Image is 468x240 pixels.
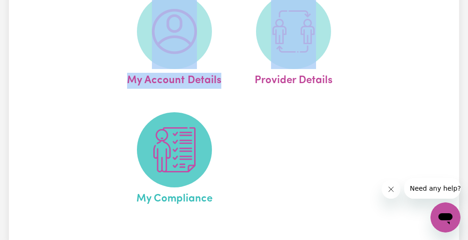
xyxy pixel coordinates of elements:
[382,180,400,199] iframe: Close message
[430,202,460,232] iframe: Button to launch messaging window
[117,112,231,207] a: My Compliance
[127,69,221,89] span: My Account Details
[404,178,460,199] iframe: Message from company
[255,69,332,89] span: Provider Details
[6,7,57,14] span: Need any help?
[136,187,212,207] span: My Compliance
